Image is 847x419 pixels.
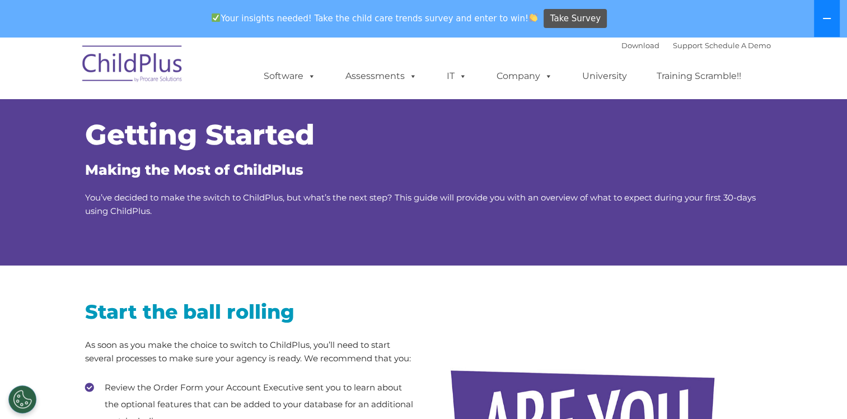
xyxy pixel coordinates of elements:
[85,118,315,152] span: Getting Started
[207,7,542,29] span: Your insights needed! Take the child care trends survey and enter to win!
[85,192,756,216] span: You’ve decided to make the switch to ChildPlus, but what’s the next step? This guide will provide...
[705,41,771,50] a: Schedule A Demo
[529,13,537,22] img: 👏
[252,65,327,87] a: Software
[334,65,428,87] a: Assessments
[77,38,189,94] img: ChildPlus by Procare Solutions
[436,65,478,87] a: IT
[645,65,752,87] a: Training Scramble!!
[85,338,415,365] p: As soon as you make the choice to switch to ChildPlus, you’ll need to start several processes to ...
[85,299,415,324] h2: Start the ball rolling
[621,41,771,50] font: |
[485,65,564,87] a: Company
[571,65,638,87] a: University
[544,9,607,29] a: Take Survey
[550,9,601,29] span: Take Survey
[8,385,36,413] button: Cookies Settings
[665,298,847,419] iframe: Chat Widget
[673,41,703,50] a: Support
[212,13,220,22] img: ✅
[85,161,303,178] span: Making the Most of ChildPlus
[621,41,659,50] a: Download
